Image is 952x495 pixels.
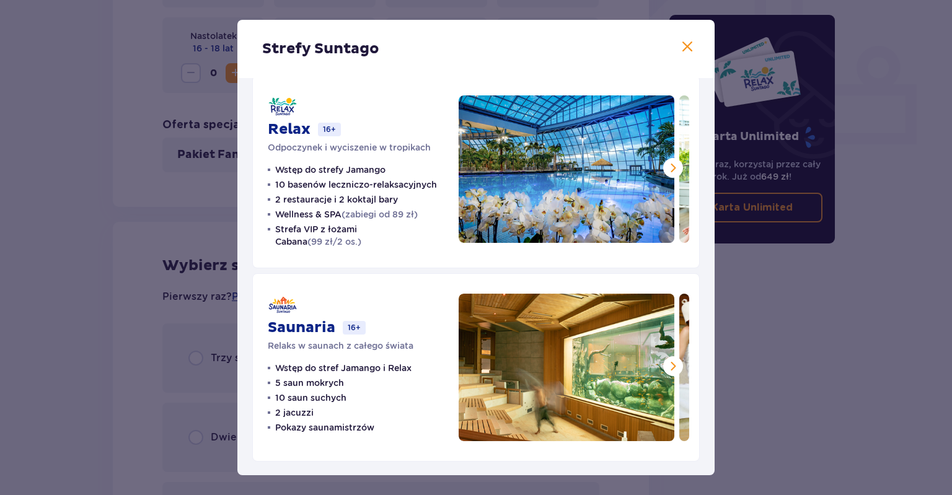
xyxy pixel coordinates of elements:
[268,294,297,316] img: Saunaria logo
[275,178,437,191] p: 10 basenów leczniczo-relaksacyjnych
[268,120,311,139] p: Relax
[275,208,418,221] p: Wellness & SPA
[275,406,314,419] p: 2 jacuzzi
[318,123,341,136] p: 16+
[275,223,444,248] p: Strefa VIP z łożami Cabana
[268,339,413,352] p: Relaks w saunach z całego świata
[275,362,412,374] p: Wstęp do stref Jamango i Relax
[459,95,674,243] img: Relax
[268,95,297,118] img: Relax logo
[268,318,335,337] p: Saunaria
[275,164,386,176] p: Wstęp do strefy Jamango
[275,193,398,206] p: 2 restauracje i 2 koktajl bary
[275,421,374,434] p: Pokazy saunamistrzów
[342,209,418,219] span: (zabiegi od 89 zł)
[275,392,346,404] p: 10 saun suchych
[343,321,366,335] p: 16+
[307,237,361,247] span: (99 zł/2 os.)
[275,377,344,389] p: 5 saun mokrych
[262,40,379,58] p: Strefy Suntago
[459,294,674,441] img: Saunaria
[268,141,431,154] p: Odpoczynek i wyciszenie w tropikach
